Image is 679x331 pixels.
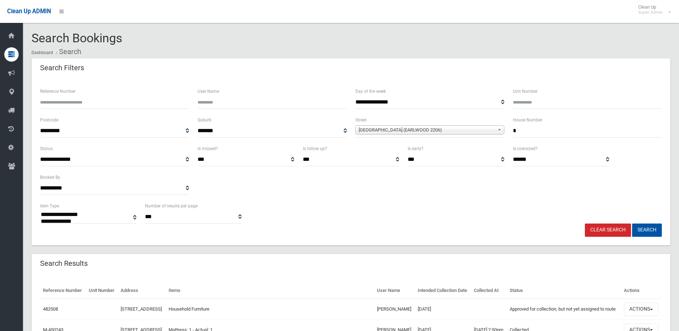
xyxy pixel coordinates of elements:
header: Search Results [31,256,96,270]
button: Actions [624,303,658,316]
td: [PERSON_NAME] [374,299,415,320]
a: Clear Search [585,224,631,237]
td: [DATE] [415,299,471,320]
label: Is missed? [198,145,218,153]
label: Booked By [40,173,60,181]
span: Clean Up [635,4,670,15]
th: Intended Collection Date [415,283,471,299]
label: User Name [198,87,219,95]
a: [STREET_ADDRESS] [121,306,162,312]
label: Street [355,116,367,124]
header: Search Filters [31,61,93,75]
small: Super Admin [638,10,663,15]
label: Reference Number [40,87,76,95]
th: Address [118,283,166,299]
th: Actions [621,283,662,299]
label: Postcode [40,116,58,124]
td: Household Furniture [166,299,374,320]
th: Unit Number [86,283,118,299]
label: Is oversized? [513,145,538,153]
label: Unit Number [513,87,538,95]
th: User Name [374,283,415,299]
label: Is follow up? [303,145,327,153]
a: Dashboard [31,50,53,55]
th: Status [507,283,621,299]
label: Is early? [408,145,423,153]
label: Suburb [198,116,212,124]
th: Collected At [471,283,507,299]
label: Day of the week [355,87,386,95]
button: Search [632,224,662,237]
td: Approved for collection, but not yet assigned to route [507,299,621,320]
span: Search Bookings [31,31,122,45]
label: Item Type [40,202,59,210]
span: Clean Up ADMIN [7,8,51,15]
th: Items [166,283,374,299]
label: Number of results per page [145,202,198,210]
li: Search [54,45,81,58]
a: 482508 [43,306,58,312]
span: [GEOGRAPHIC_DATA] (EARLWOOD 2206) [359,126,495,134]
th: Reference Number [40,283,86,299]
label: Status [40,145,53,153]
label: House Number [513,116,542,124]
